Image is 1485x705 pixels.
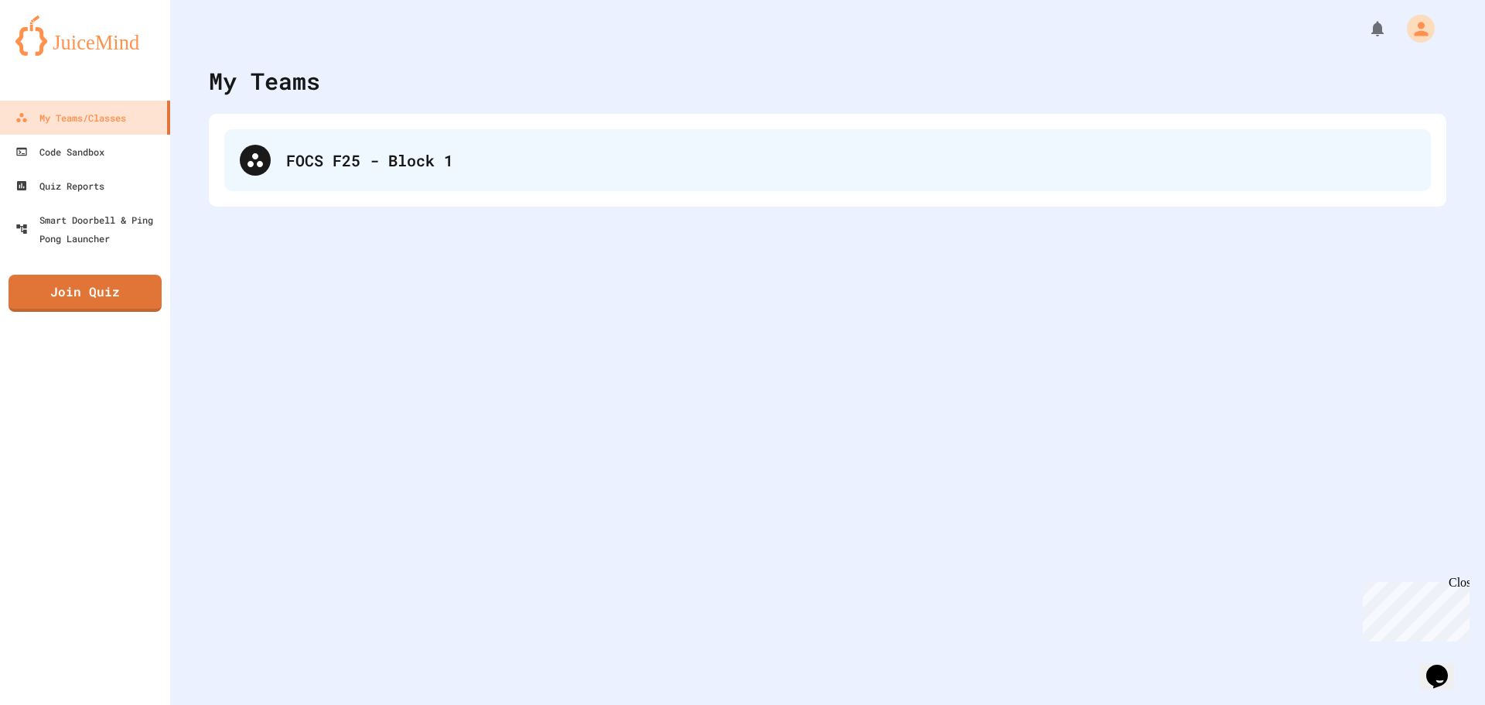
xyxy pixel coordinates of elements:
div: My Account [1391,11,1439,46]
div: My Notifications [1340,15,1391,42]
img: logo-orange.svg [15,15,155,56]
a: Join Quiz [9,275,162,312]
div: FOCS F25 - Block 1 [224,129,1431,191]
div: Code Sandbox [15,142,104,161]
div: Smart Doorbell & Ping Pong Launcher [15,210,164,248]
div: Chat with us now!Close [6,6,107,98]
iframe: chat widget [1420,643,1470,690]
div: FOCS F25 - Block 1 [286,149,1415,172]
div: My Teams [209,63,320,98]
iframe: chat widget [1357,576,1470,642]
div: Quiz Reports [15,176,104,195]
div: My Teams/Classes [15,108,126,127]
